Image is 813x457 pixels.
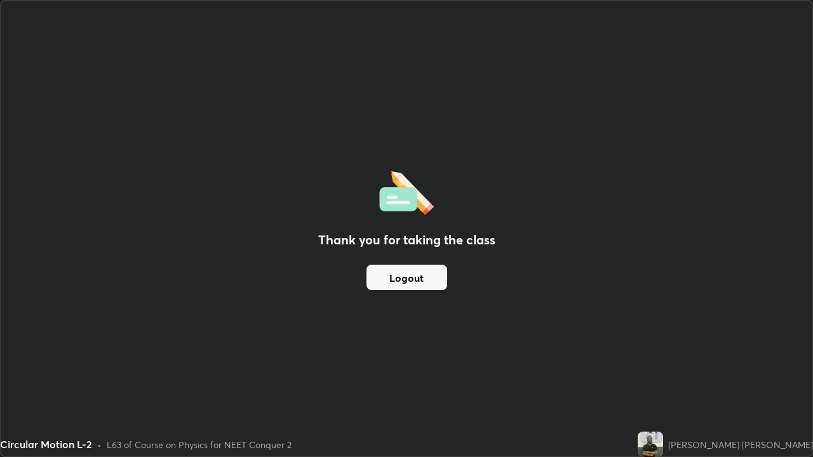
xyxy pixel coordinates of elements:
[97,438,102,451] div: •
[668,438,813,451] div: [PERSON_NAME] [PERSON_NAME]
[318,230,495,249] h2: Thank you for taking the class
[379,167,434,215] img: offlineFeedback.1438e8b3.svg
[107,438,292,451] div: L63 of Course on Physics for NEET Conquer 2
[366,265,447,290] button: Logout
[638,432,663,457] img: e04d73a994264d18b7f449a5a63260c4.jpg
